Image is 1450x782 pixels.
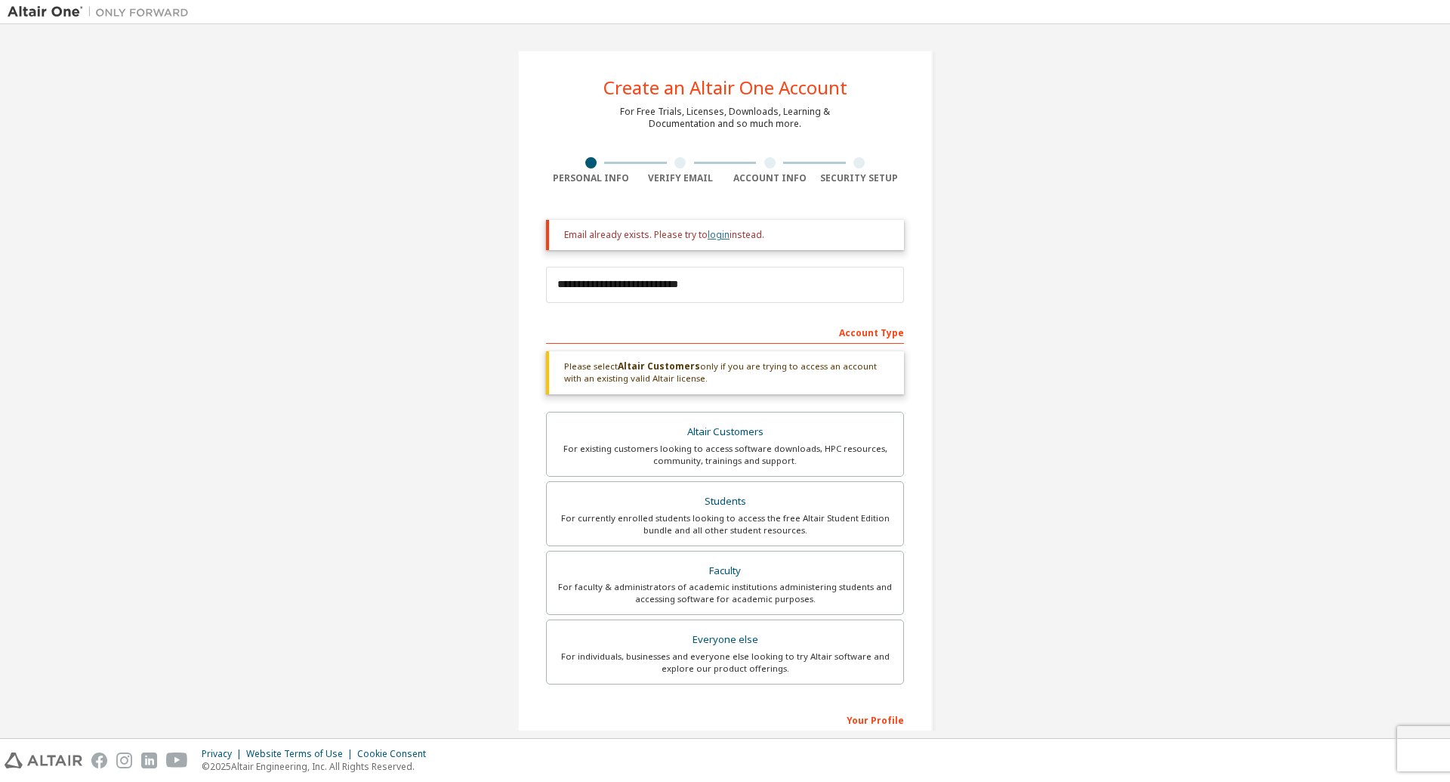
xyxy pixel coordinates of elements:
[546,351,904,394] div: Please select only if you are trying to access an account with an existing valid Altair license.
[556,629,894,651] div: Everyone else
[556,443,894,467] div: For existing customers looking to access software downloads, HPC resources, community, trainings ...
[546,707,904,731] div: Your Profile
[556,561,894,582] div: Faculty
[546,172,636,184] div: Personal Info
[357,748,435,760] div: Cookie Consent
[556,491,894,512] div: Students
[556,651,894,675] div: For individuals, businesses and everyone else looking to try Altair software and explore our prod...
[636,172,726,184] div: Verify Email
[91,753,107,768] img: facebook.svg
[815,172,905,184] div: Security Setup
[246,748,357,760] div: Website Terms of Use
[166,753,188,768] img: youtube.svg
[141,753,157,768] img: linkedin.svg
[556,422,894,443] div: Altair Customers
[556,512,894,536] div: For currently enrolled students looking to access the free Altair Student Edition bundle and all ...
[564,229,892,241] div: Email already exists. Please try to instead.
[8,5,196,20] img: Altair One
[202,760,435,773] p: © 2025 Altair Engineering, Inc. All Rights Reserved.
[603,79,847,97] div: Create an Altair One Account
[708,228,730,241] a: login
[5,753,82,768] img: altair_logo.svg
[556,581,894,605] div: For faculty & administrators of academic institutions administering students and accessing softwa...
[116,753,132,768] img: instagram.svg
[546,320,904,344] div: Account Type
[620,106,830,130] div: For Free Trials, Licenses, Downloads, Learning & Documentation and so much more.
[725,172,815,184] div: Account Info
[202,748,246,760] div: Privacy
[618,360,700,372] b: Altair Customers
